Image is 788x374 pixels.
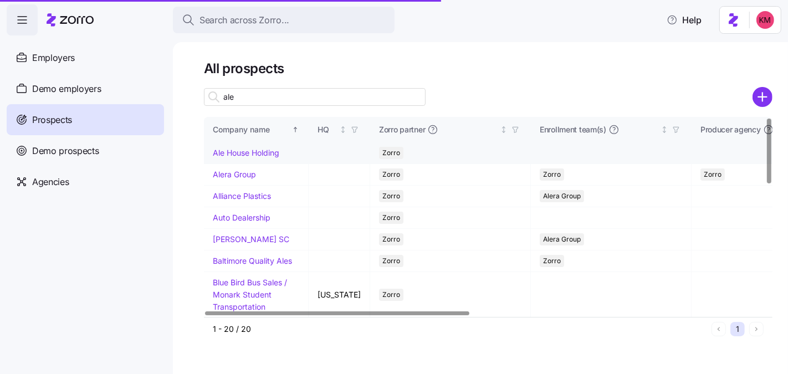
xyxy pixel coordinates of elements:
div: 1 - 20 / 20 [213,324,707,335]
th: Zorro partnerNot sorted [370,117,531,142]
a: Blue Bird Bus Sales / Monark Student Transportation [213,278,287,311]
span: Zorro [704,168,722,181]
a: Baltimore Quality Ales [213,256,292,265]
button: Help [658,9,710,31]
span: Employers [32,51,75,65]
span: Enrollment team(s) [540,124,606,135]
th: Enrollment team(s)Not sorted [531,117,692,142]
span: Alera Group [543,190,581,202]
div: Company name [213,124,290,136]
td: [US_STATE] [309,272,370,317]
svg: add icon [753,87,772,107]
span: Zorro [382,190,400,202]
input: Search prospect [204,88,426,106]
div: Not sorted [500,126,508,134]
span: Zorro [382,147,400,159]
span: Search across Zorro... [199,13,289,27]
span: Zorro [382,289,400,301]
img: 8fbd33f679504da1795a6676107ffb9e [756,11,774,29]
h1: All prospects [204,60,772,77]
th: HQNot sorted [309,117,370,142]
span: Agencies [32,175,69,189]
button: Previous page [712,322,726,336]
div: HQ [318,124,337,136]
span: Producer agency [700,124,761,135]
a: Alera Group [213,170,256,179]
a: [PERSON_NAME] SC [213,234,289,244]
a: Auto Dealership [213,213,270,222]
span: Help [667,13,702,27]
button: Search across Zorro... [173,7,395,33]
span: Demo employers [32,82,101,96]
a: Alliance Plastics [213,191,271,201]
a: Agencies [7,166,164,197]
a: Demo prospects [7,135,164,166]
span: Zorro [382,168,400,181]
span: Zorro [543,168,561,181]
div: Sorted ascending [291,126,299,134]
th: Company nameSorted ascending [204,117,309,142]
span: Zorro partner [379,124,425,135]
a: Employers [7,42,164,73]
span: Prospects [32,113,72,127]
span: Zorro [382,255,400,267]
span: Alera Group [543,233,581,245]
span: Zorro [543,255,561,267]
a: Demo employers [7,73,164,104]
span: Zorro [382,212,400,224]
button: Next page [749,322,764,336]
div: Not sorted [661,126,668,134]
span: Demo prospects [32,144,99,158]
button: 1 [730,322,745,336]
a: Prospects [7,104,164,135]
div: Not sorted [339,126,347,134]
span: Zorro [382,233,400,245]
a: Ale House Holding [213,148,279,157]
